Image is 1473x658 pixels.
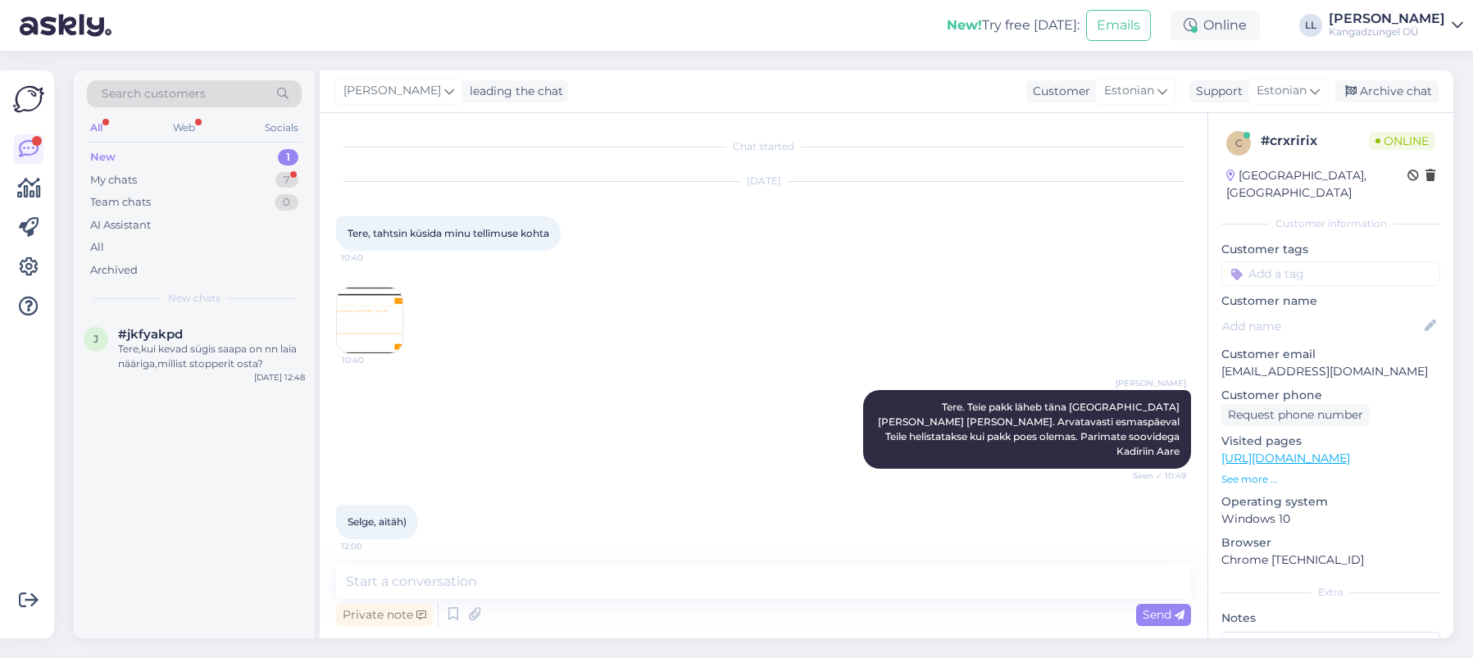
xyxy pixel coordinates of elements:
span: 10:40 [342,354,403,366]
span: c [1235,137,1243,149]
div: Team chats [90,194,151,211]
span: Selge, aitäh) [348,515,407,528]
a: [PERSON_NAME]Kangadzungel OÜ [1329,12,1463,39]
p: See more ... [1221,472,1440,487]
img: Askly Logo [13,84,44,115]
p: Customer name [1221,293,1440,310]
div: 7 [275,172,298,188]
div: 0 [275,194,298,211]
div: Extra [1221,585,1440,600]
div: Online [1171,11,1260,40]
p: Operating system [1221,493,1440,511]
div: Customer information [1221,216,1440,231]
b: New! [947,17,982,33]
p: Customer email [1221,346,1440,363]
div: Archived [90,262,138,279]
span: j [93,333,98,345]
span: Seen ✓ 10:49 [1125,470,1186,482]
p: Customer tags [1221,241,1440,258]
div: Private note [336,604,433,626]
span: Tere. Teie pakk läheb täna [GEOGRAPHIC_DATA] [PERSON_NAME] [PERSON_NAME]. Arvatavasti esmaspäeval... [878,401,1182,457]
div: [DATE] 12:48 [254,371,305,383]
div: All [87,117,106,138]
span: [PERSON_NAME] [1116,377,1186,389]
div: AI Assistant [90,217,151,234]
span: [PERSON_NAME] [343,82,441,100]
div: My chats [90,172,137,188]
span: 12:00 [341,540,402,552]
span: Send [1143,607,1184,622]
span: Search customers [102,85,206,102]
div: Try free [DATE]: [947,16,1080,35]
div: Request phone number [1221,404,1370,426]
div: Support [1189,83,1243,100]
input: Add name [1222,317,1421,335]
div: [DATE] [336,174,1191,188]
p: [EMAIL_ADDRESS][DOMAIN_NAME] [1221,363,1440,380]
span: Estonian [1104,82,1154,100]
div: LL [1299,14,1322,37]
p: Windows 10 [1221,511,1440,528]
span: Online [1369,132,1435,150]
div: Web [170,117,198,138]
div: [GEOGRAPHIC_DATA], [GEOGRAPHIC_DATA] [1226,167,1407,202]
p: Notes [1221,610,1440,627]
div: # crxririx [1261,131,1369,151]
div: 1 [278,149,298,166]
div: Archive chat [1335,80,1439,102]
div: [PERSON_NAME] [1329,12,1445,25]
div: All [90,239,104,256]
div: Tere,kui kevad sügis saapa on nn laia nääriga,millist stopperit osta? [118,342,305,371]
div: Kangadzungel OÜ [1329,25,1445,39]
span: Estonian [1257,82,1307,100]
p: Visited pages [1221,433,1440,450]
span: 10:40 [341,252,402,264]
div: leading the chat [463,83,563,100]
img: Attachment [337,288,402,353]
p: Browser [1221,534,1440,551]
p: Chrome [TECHNICAL_ID] [1221,551,1440,569]
input: Add a tag [1221,261,1440,286]
div: Socials [261,117,302,138]
button: Emails [1086,10,1151,41]
div: New [90,149,116,166]
div: Chat started [336,139,1191,154]
span: #jkfyakpd [118,327,183,342]
p: Customer phone [1221,387,1440,404]
a: [URL][DOMAIN_NAME] [1221,451,1350,465]
div: Customer [1026,83,1090,100]
span: Tere, tahtsin küsida minu tellimuse kohta [348,227,549,239]
span: New chats [168,291,220,306]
